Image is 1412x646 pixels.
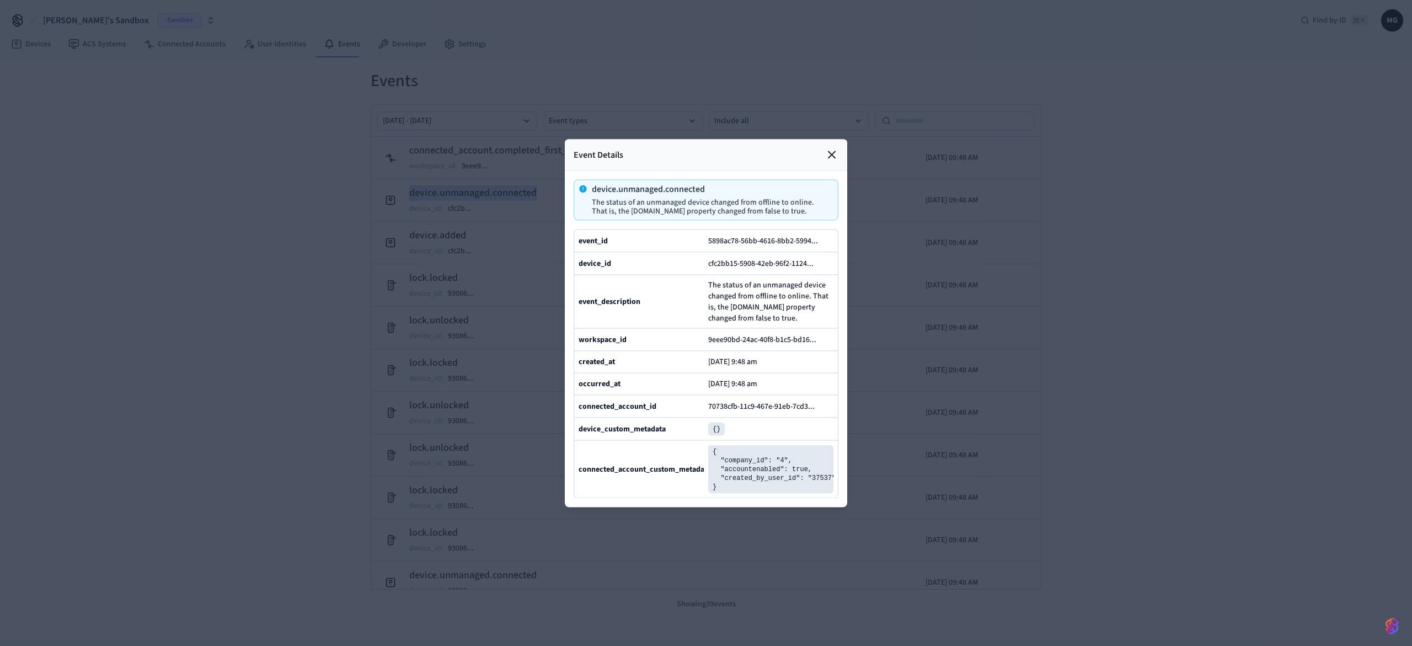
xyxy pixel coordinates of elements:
[706,333,827,346] button: 9eee90bd-24ac-40f8-b1c5-bd16...
[579,235,608,246] b: event_id
[579,296,640,307] b: event_description
[708,380,757,388] p: [DATE] 9:48 am
[574,148,623,161] p: Event Details
[579,463,711,474] b: connected_account_custom_metadata
[706,399,826,413] button: 70738cfb-11c9-467e-91eb-7cd3...
[579,258,611,269] b: device_id
[579,334,627,345] b: workspace_id
[708,422,725,435] pre: {}
[708,445,833,493] pre: { "company_id": "4", "accountenabled": true, "created_by_user_id": "37537" }
[579,378,621,389] b: occurred_at
[592,197,829,215] p: The status of an unmanaged device changed from offline to online. That is, the [DOMAIN_NAME] prop...
[579,356,615,367] b: created_at
[579,423,666,434] b: device_custom_metadata
[579,401,656,412] b: connected_account_id
[706,257,825,270] button: cfc2bb15-5908-42eb-96f2-1124...
[1386,617,1399,635] img: SeamLogoGradient.69752ec5.svg
[706,234,829,247] button: 5898ac78-56bb-4616-8bb2-5994...
[592,184,829,193] p: device.unmanaged.connected
[708,279,833,323] span: The status of an unmanaged device changed from offline to online. That is, the [DOMAIN_NAME] prop...
[708,357,757,366] p: [DATE] 9:48 am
